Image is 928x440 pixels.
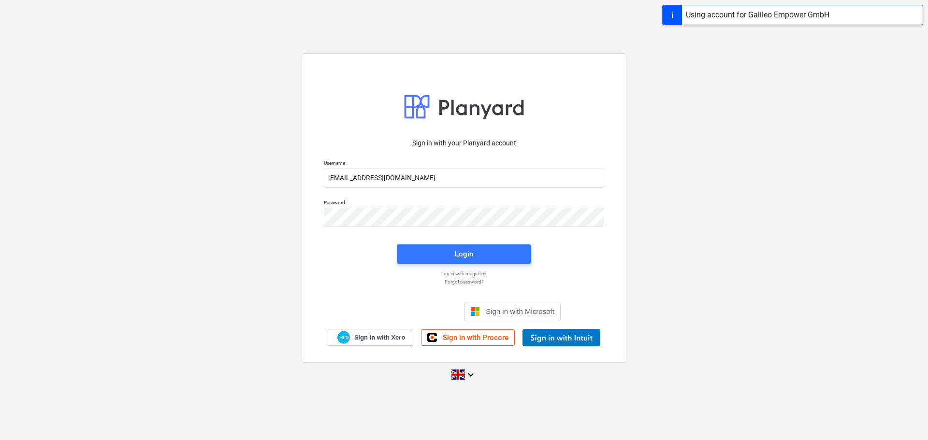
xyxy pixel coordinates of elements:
[324,169,604,188] input: Username
[324,199,604,208] p: Password
[455,248,473,260] div: Login
[337,331,350,344] img: Xero logo
[465,369,477,381] i: keyboard_arrow_down
[354,333,405,342] span: Sign in with Xero
[324,138,604,148] p: Sign in with your Planyard account
[421,329,515,346] a: Sign in with Procore
[328,329,414,346] a: Sign in with Xero
[319,270,609,277] a: Log in with magic link
[324,160,604,168] p: Username
[443,333,508,342] span: Sign in with Procore
[397,244,531,264] button: Login
[319,279,609,285] a: Forgot password?
[486,307,554,315] span: Sign in with Microsoft
[686,9,829,21] div: Using account for Galileo Empower GmbH
[470,307,480,316] img: Microsoft logo
[362,301,461,322] iframe: Sign in with Google Button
